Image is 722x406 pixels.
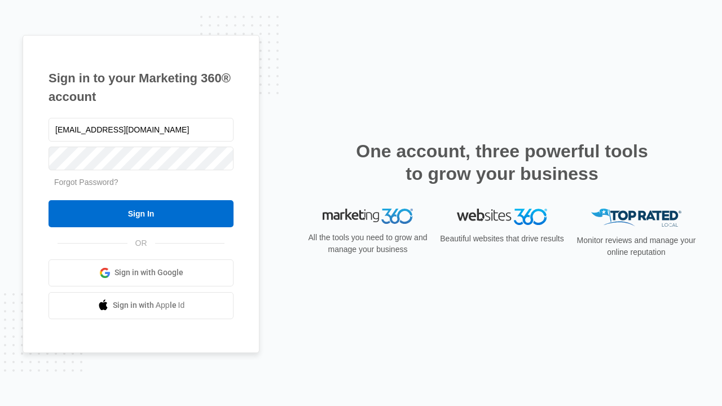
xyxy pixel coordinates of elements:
[573,235,699,258] p: Monitor reviews and manage your online reputation
[323,209,413,224] img: Marketing 360
[457,209,547,225] img: Websites 360
[49,69,234,106] h1: Sign in to your Marketing 360® account
[54,178,118,187] a: Forgot Password?
[127,237,155,249] span: OR
[113,299,185,311] span: Sign in with Apple Id
[591,209,681,227] img: Top Rated Local
[439,233,565,245] p: Beautiful websites that drive results
[49,292,234,319] a: Sign in with Apple Id
[49,259,234,286] a: Sign in with Google
[353,140,651,185] h2: One account, three powerful tools to grow your business
[115,267,183,279] span: Sign in with Google
[49,200,234,227] input: Sign In
[305,232,431,255] p: All the tools you need to grow and manage your business
[49,118,234,142] input: Email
